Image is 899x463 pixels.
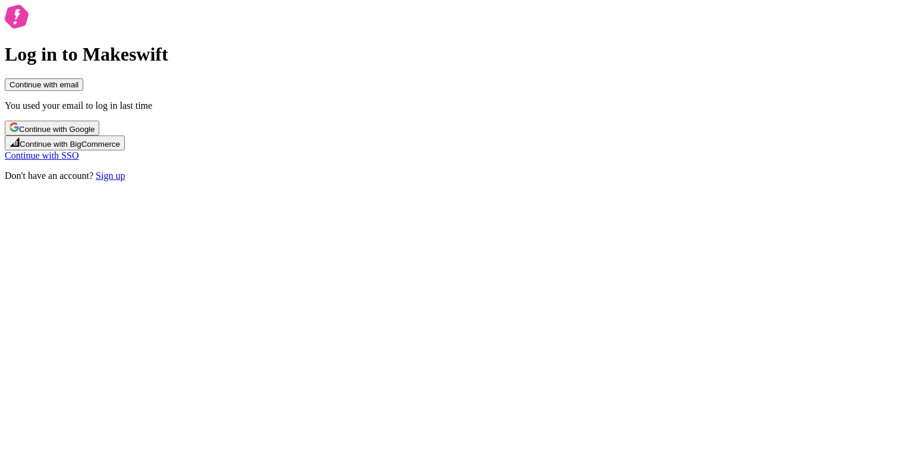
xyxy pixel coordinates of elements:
[5,78,83,91] button: Continue with email
[5,136,125,150] button: Continue with BigCommerce
[5,150,78,160] a: Continue with SSO
[20,140,120,149] span: Continue with BigCommerce
[5,43,894,65] h1: Log in to Makeswift
[5,121,99,136] button: Continue with Google
[10,80,78,89] span: Continue with email
[5,100,894,111] p: You used your email to log in last time
[96,171,125,181] a: Sign up
[19,125,95,134] span: Continue with Google
[5,171,894,181] p: Don't have an account?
